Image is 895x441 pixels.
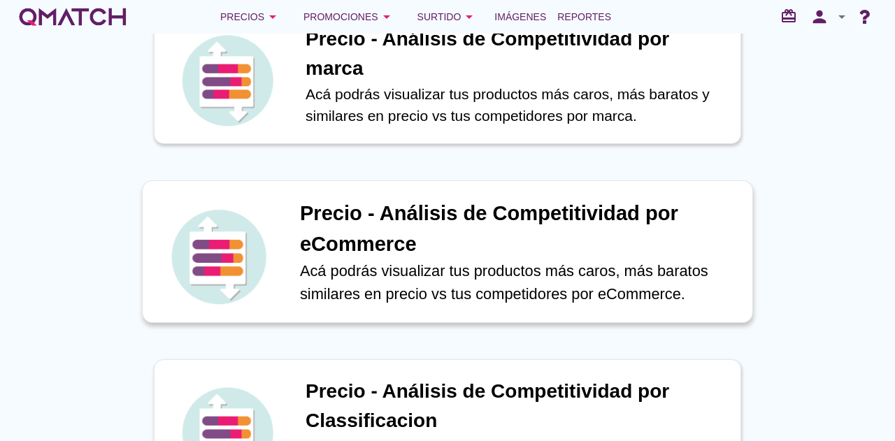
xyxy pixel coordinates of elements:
img: icon [168,205,270,308]
div: Surtido [417,8,478,25]
a: Imágenes [489,3,552,31]
i: arrow_drop_down [833,8,850,25]
div: Promociones [303,8,395,25]
p: Acá podrás visualizar tus productos más caros, más baratos similares en precio vs tus competidore... [300,259,738,305]
i: redeem [780,8,803,24]
a: Reportes [552,3,617,31]
img: icon [178,31,276,129]
span: Reportes [557,8,611,25]
a: white-qmatch-logo [17,3,129,31]
button: Precios [209,3,292,31]
i: arrow_drop_down [264,8,281,25]
h1: Precio - Análisis de Competitividad por eCommerce [300,198,738,259]
h1: Precio - Análisis de Competitividad por Classificacion [306,377,726,435]
i: person [805,7,833,27]
a: iconPrecio - Análisis de Competitividad por eCommerceAcá podrás visualizar tus productos más caro... [134,183,761,320]
a: iconPrecio - Análisis de Competitividad por marcaAcá podrás visualizar tus productos más caros, m... [134,7,761,144]
p: Acá podrás visualizar tus productos más caros, más baratos y similares en precio vs tus competido... [306,83,726,127]
button: Promociones [292,3,406,31]
button: Surtido [406,3,489,31]
i: arrow_drop_down [461,8,478,25]
i: arrow_drop_down [378,8,395,25]
span: Imágenes [494,8,546,25]
div: Precios [220,8,281,25]
h1: Precio - Análisis de Competitividad por marca [306,24,726,83]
